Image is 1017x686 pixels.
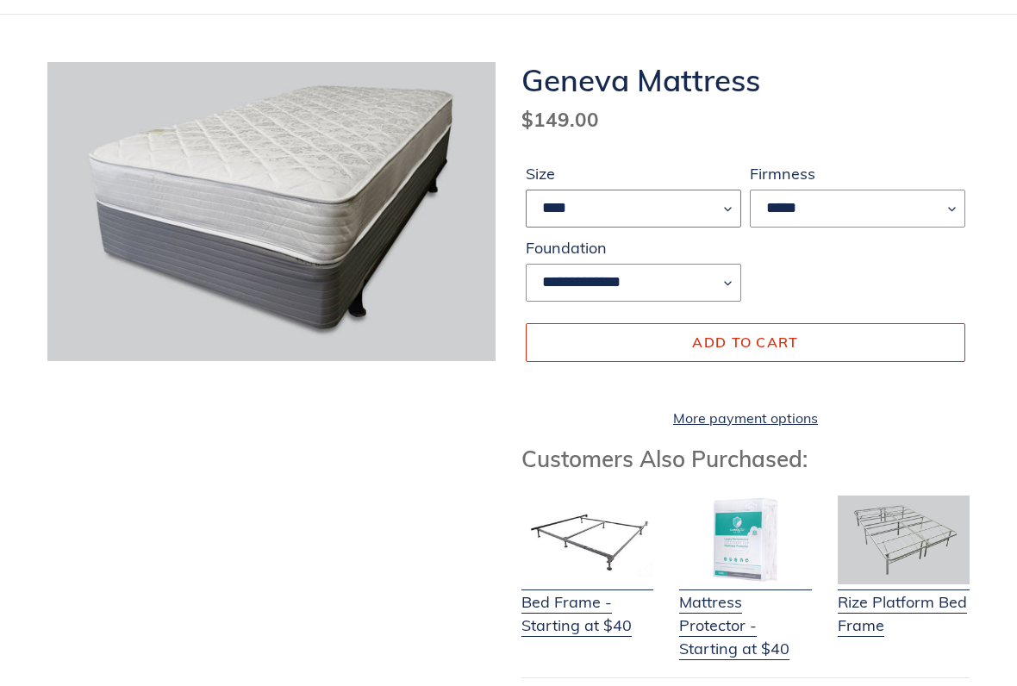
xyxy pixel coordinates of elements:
[526,323,965,361] button: Add to cart
[526,408,965,428] a: More payment options
[750,162,965,185] label: Firmness
[679,569,811,660] a: Mattress Protector - Starting at $40
[521,569,653,637] a: Bed Frame - Starting at $40
[521,62,970,98] h1: Geneva Mattress
[692,334,798,351] span: Add to cart
[521,446,970,472] h3: Customers Also Purchased:
[521,107,599,132] span: $149.00
[838,496,970,583] img: Adjustable Base
[526,236,741,259] label: Foundation
[679,496,811,583] img: Mattress Protector
[521,496,653,583] img: Bed Frame
[838,569,970,637] a: Rize Platform Bed Frame
[526,162,741,185] label: Size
